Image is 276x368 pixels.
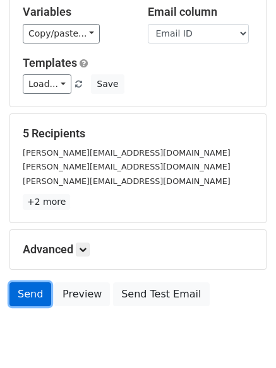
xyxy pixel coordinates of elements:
[23,56,77,69] a: Templates
[148,5,254,19] h5: Email column
[91,74,124,94] button: Save
[213,308,276,368] iframe: Chat Widget
[23,176,231,186] small: [PERSON_NAME][EMAIL_ADDRESS][DOMAIN_NAME]
[54,282,110,306] a: Preview
[23,162,231,171] small: [PERSON_NAME][EMAIL_ADDRESS][DOMAIN_NAME]
[23,194,70,210] a: +2 more
[23,5,129,19] h5: Variables
[113,282,209,306] a: Send Test Email
[23,24,100,43] a: Copy/paste...
[23,74,71,94] a: Load...
[23,243,253,256] h5: Advanced
[23,148,231,158] small: [PERSON_NAME][EMAIL_ADDRESS][DOMAIN_NAME]
[23,127,253,141] h5: 5 Recipients
[9,282,51,306] a: Send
